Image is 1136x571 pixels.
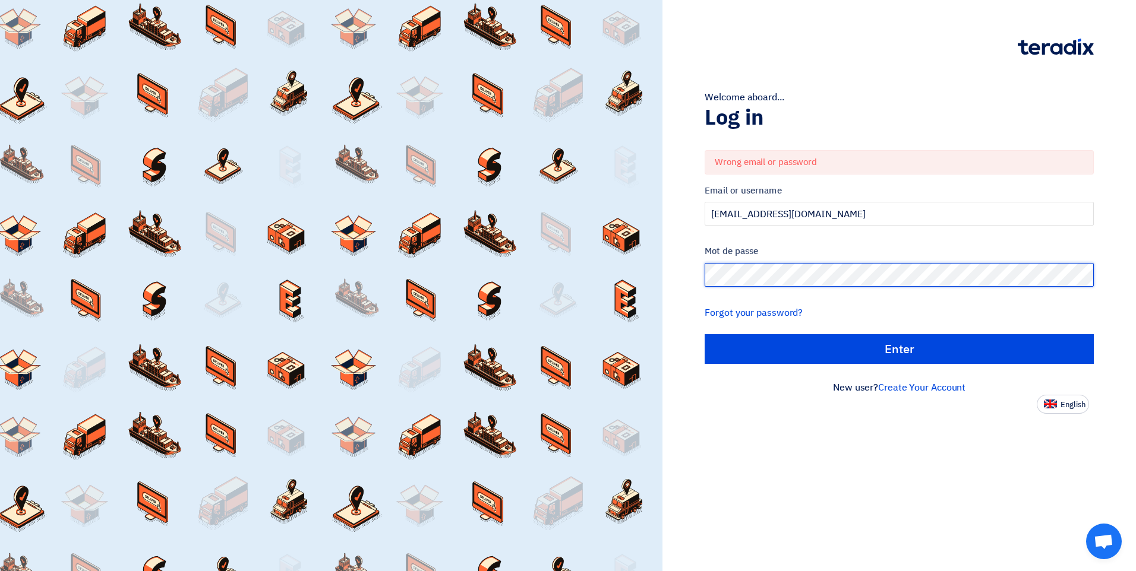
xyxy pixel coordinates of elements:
label: Mot de passe [705,245,1094,258]
a: Create Your Account [878,380,965,395]
input: Enter your business email or username... [705,202,1094,226]
div: Open chat [1086,524,1122,559]
span: English [1061,401,1085,409]
font: New user? [833,380,965,395]
div: Wrong email or password [705,150,1094,175]
div: Welcome aboard... [705,90,1094,104]
label: Email or username [705,184,1094,198]
img: en-US.png [1044,399,1057,408]
img: Teradix logo [1018,39,1094,55]
button: English [1037,395,1089,414]
h1: Log in [705,104,1094,131]
input: Enter [705,334,1094,364]
a: Forgot your password? [705,306,803,320]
